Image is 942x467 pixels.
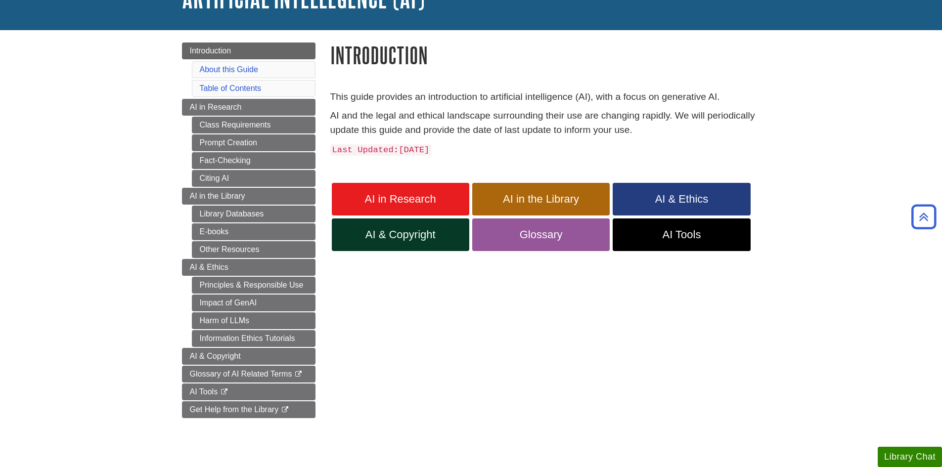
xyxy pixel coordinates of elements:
[620,193,743,206] span: AI & Ethics
[190,46,231,55] span: Introduction
[192,312,315,329] a: Harm of LLMs
[330,90,761,104] p: This guide provides an introduction to artificial intelligence (AI), with a focus on generative AI.
[472,218,610,251] a: Glossary
[332,183,469,215] a: AI in Research
[480,193,602,206] span: AI in the Library
[190,352,241,360] span: AI & Copyright
[330,42,761,68] h1: Introduction
[182,401,315,418] a: Get Help from the Library
[190,103,242,111] span: AI in Research
[192,295,315,311] a: Impact of GenAI
[613,218,750,251] a: AI Tools
[200,84,262,92] a: Table of Contents
[294,371,303,378] i: This link opens in a new window
[182,99,315,116] a: AI in Research
[394,145,399,155] strong: :
[908,210,940,223] a: Back to Top
[182,259,315,276] a: AI & Ethics
[192,152,315,169] a: Fact-Checking
[192,277,315,294] a: Principles & Responsible Use
[620,228,743,241] span: AI Tools
[480,228,602,241] span: Glossary
[182,42,315,418] div: Guide Page Menu
[330,109,761,137] p: AI and the legal and ethical landscape surrounding their use are changing rapidly. We will period...
[220,389,228,395] i: This link opens in a new window
[339,228,462,241] span: AI & Copyright
[192,330,315,347] a: Information Ethics Tutorials
[190,387,218,396] span: AI Tools
[182,188,315,205] a: AI in the Library
[192,241,315,258] a: Other Resources
[472,183,610,215] a: AI in the Library
[190,370,292,378] span: Glossary of AI Related Terms
[190,405,279,414] span: Get Help from the Library
[182,366,315,382] a: Glossary of AI Related Terms
[192,206,315,222] a: Library Databases
[192,223,315,240] a: E-books
[182,42,315,59] a: Introduction
[192,170,315,187] a: Citing AI
[281,407,289,413] i: This link opens in a new window
[192,134,315,151] a: Prompt Creation
[878,447,942,467] button: Library Chat
[332,218,469,251] a: AI & Copyright
[190,192,245,200] span: AI in the Library
[192,117,315,133] a: Class Requirements
[182,383,315,400] a: AI Tools
[190,263,228,271] span: AI & Ethics
[200,65,258,74] a: About this Guide
[182,348,315,365] a: AI & Copyright
[330,144,432,156] code: Last Updated [DATE]
[613,183,750,215] a: AI & Ethics
[339,193,462,206] span: AI in Research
